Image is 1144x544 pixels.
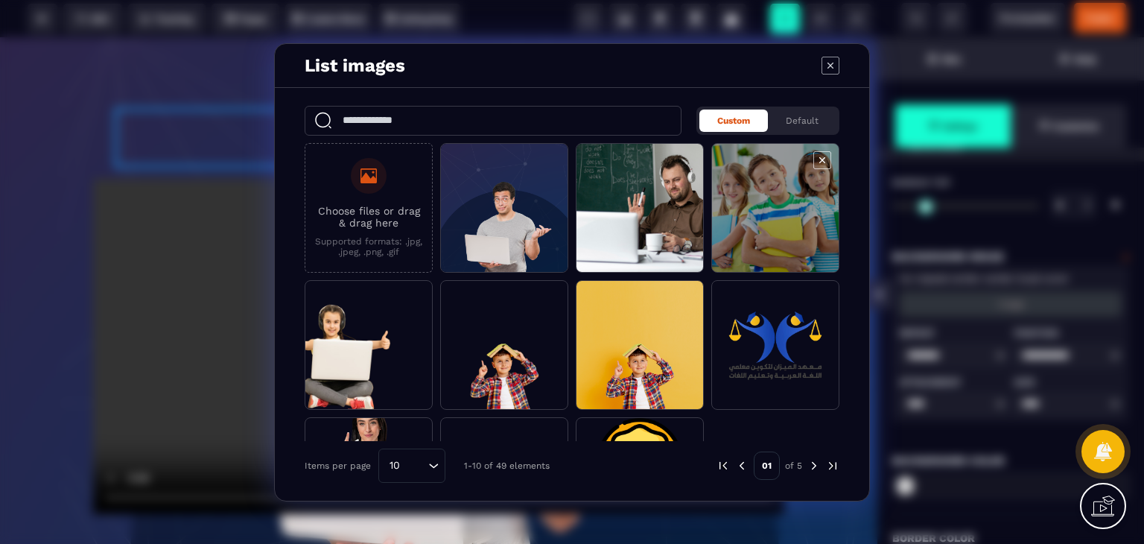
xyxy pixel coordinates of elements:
h4: List images [305,55,405,76]
input: Search for option [405,458,425,474]
span: Custom [717,116,750,126]
p: 01 [754,452,780,480]
p: 1-10 of 49 elements [464,461,550,471]
span: Default [786,116,819,126]
img: prev [716,459,730,472]
div: Search for option [378,449,445,483]
img: next [826,459,839,472]
p: Supported formats: .jpg, .jpeg, .png, .gif [313,236,425,257]
img: next [807,459,821,472]
img: prev [735,459,749,472]
p: of 5 [785,460,802,472]
p: Choose files or drag & drag here [313,205,425,229]
p: Items per page [305,461,371,471]
span: 10 [384,458,405,474]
